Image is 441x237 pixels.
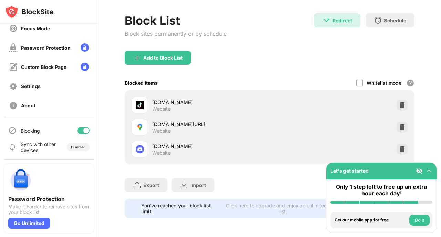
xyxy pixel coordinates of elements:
div: [DOMAIN_NAME] [152,143,270,150]
img: blocking-icon.svg [8,126,17,135]
div: Settings [21,83,41,89]
img: focus-off.svg [9,24,18,33]
button: Do it [409,215,430,226]
img: omni-setup-toggle.svg [425,167,432,174]
div: Password Protection [21,45,71,51]
img: favicons [136,145,144,153]
img: logo-blocksite.svg [5,5,53,19]
div: Website [152,128,171,134]
img: lock-menu.svg [81,43,89,52]
div: [DOMAIN_NAME] [152,99,270,106]
div: Schedule [384,18,406,23]
img: sync-icon.svg [8,143,17,151]
img: push-password-protection.svg [8,168,33,193]
div: Blocking [21,128,40,134]
img: password-protection-off.svg [9,43,18,52]
div: Only 1 step left to free up an extra hour each day! [330,184,432,197]
div: Focus Mode [21,25,50,31]
img: eye-not-visible.svg [416,167,423,174]
div: Website [152,106,171,112]
img: favicons [136,101,144,109]
div: Redirect [332,18,352,23]
div: Whitelist mode [367,80,401,86]
div: Click here to upgrade and enjoy an unlimited block list. [224,203,343,214]
div: Get our mobile app for free [335,218,408,223]
img: settings-off.svg [9,82,18,91]
div: Custom Block Page [21,64,66,70]
img: favicons [136,123,144,131]
div: Export [143,182,159,188]
div: Block sites permanently or by schedule [125,30,227,37]
div: You’ve reached your block list limit. [141,203,220,214]
div: [DOMAIN_NAME][URL] [152,121,270,128]
div: Blocked Items [125,80,158,86]
div: Let's get started [330,168,369,174]
div: Add to Block List [143,55,183,61]
img: about-off.svg [9,101,18,110]
div: Import [190,182,206,188]
div: Website [152,150,171,156]
img: lock-menu.svg [81,63,89,71]
div: Sync with other devices [21,141,56,153]
div: Go Unlimited [8,218,50,229]
div: Block List [125,13,227,28]
div: Disabled [71,145,85,149]
img: customize-block-page-off.svg [9,63,18,71]
div: Password Protection [8,196,90,203]
div: Make it harder to remove sites from your block list [8,204,90,215]
div: About [21,103,35,109]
